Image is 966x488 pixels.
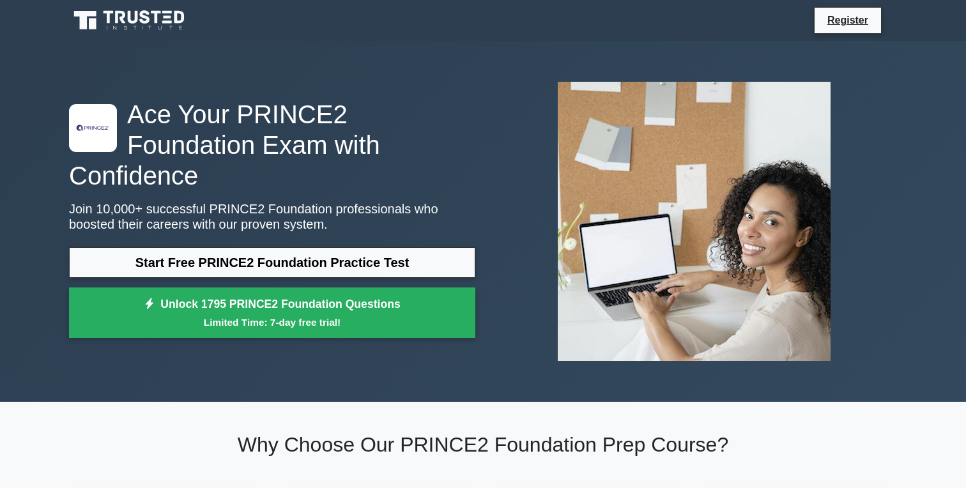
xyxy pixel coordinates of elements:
p: Join 10,000+ successful PRINCE2 Foundation professionals who boosted their careers with our prove... [69,201,475,232]
h1: Ace Your PRINCE2 Foundation Exam with Confidence [69,99,475,191]
a: Start Free PRINCE2 Foundation Practice Test [69,247,475,278]
a: Unlock 1795 PRINCE2 Foundation QuestionsLimited Time: 7-day free trial! [69,287,475,339]
h2: Why Choose Our PRINCE2 Foundation Prep Course? [69,432,897,457]
small: Limited Time: 7-day free trial! [85,315,459,330]
a: Register [820,12,876,28]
